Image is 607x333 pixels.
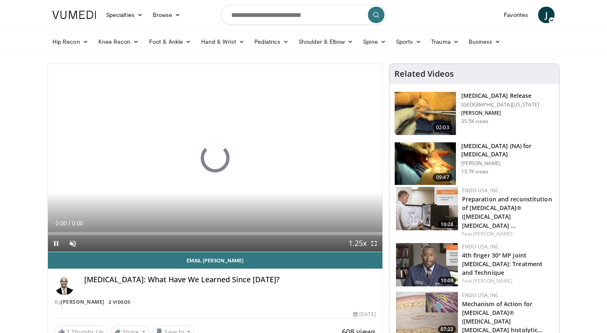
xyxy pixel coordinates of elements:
a: Endo USA, Inc. [462,187,500,194]
a: Trauma [426,33,464,50]
img: VuMedi Logo [52,11,96,19]
img: Avatar [55,275,74,295]
span: 0:00 [55,220,66,227]
button: Playback Rate [349,235,366,252]
div: Progress Bar [48,232,382,235]
a: Sports [391,33,427,50]
h3: [MEDICAL_DATA] (NA) for [MEDICAL_DATA] [461,142,554,158]
div: Feat. [462,277,552,285]
a: J [538,7,555,23]
a: Spine [358,33,391,50]
a: Hand & Wrist [196,33,249,50]
a: 2 Videos [106,299,133,306]
a: Preparation and reconstitution of [MEDICAL_DATA]® ([MEDICAL_DATA] [MEDICAL_DATA] … [462,195,552,229]
button: Unmute [64,235,81,252]
div: By [55,298,376,306]
span: 09:47 [433,173,453,182]
img: atik_3.png.150x105_q85_crop-smart_upscale.jpg [395,142,456,185]
a: Foot & Ankle [144,33,197,50]
div: [DATE] [353,311,375,318]
a: Email [PERSON_NAME] [48,252,382,269]
a: 4th finger 30º MP joint [MEDICAL_DATA]: Treatment and Technique [462,251,543,276]
p: 13.7K views [461,168,488,175]
span: 07:22 [438,326,456,333]
img: ab89541e-13d0-49f0-812b-38e61ef681fd.150x105_q85_crop-smart_upscale.jpg [396,187,458,230]
p: 35.5K views [461,118,488,125]
input: Search topics, interventions [221,5,386,25]
a: [PERSON_NAME] [61,298,104,305]
p: [PERSON_NAME] [461,160,554,167]
a: Business [464,33,506,50]
a: Hip Recon [47,33,93,50]
a: 10:09 [396,243,458,286]
span: 0:00 [72,220,83,227]
h4: [MEDICAL_DATA]: What Have We Learned Since [DATE]? [84,275,376,284]
h3: [MEDICAL_DATA] Release [461,92,539,100]
a: 10:28 [396,187,458,230]
video-js: Video Player [48,64,382,252]
a: [PERSON_NAME] [473,277,512,284]
button: Pause [48,235,64,252]
span: / [69,220,70,227]
a: Knee Recon [93,33,144,50]
span: 02:03 [433,123,453,132]
a: Browse [148,7,186,23]
a: Shoulder & Elbow [294,33,358,50]
h4: Related Videos [394,69,454,79]
img: 8065f212-d011-4f4d-b273-cea272d03683.150x105_q85_crop-smart_upscale.jpg [396,243,458,286]
p: [GEOGRAPHIC_DATA][US_STATE] [461,102,539,108]
a: [PERSON_NAME] [473,230,512,237]
a: Pediatrics [249,33,294,50]
a: 02:03 [MEDICAL_DATA] Release [GEOGRAPHIC_DATA][US_STATE] [PERSON_NAME] 35.5K views [394,92,554,135]
p: [PERSON_NAME] [461,110,539,116]
a: Specialties [101,7,148,23]
span: 10:09 [438,277,456,284]
a: Endo USA, Inc. [462,243,500,250]
span: 10:28 [438,221,456,228]
a: Endo USA, Inc. [462,292,500,299]
a: Favorites [499,7,533,23]
div: Feat. [462,230,552,238]
a: 09:47 [MEDICAL_DATA] (NA) for [MEDICAL_DATA] [PERSON_NAME] 13.7K views [394,142,554,186]
img: 38790_0000_3.png.150x105_q85_crop-smart_upscale.jpg [395,92,456,135]
button: Fullscreen [366,235,382,252]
